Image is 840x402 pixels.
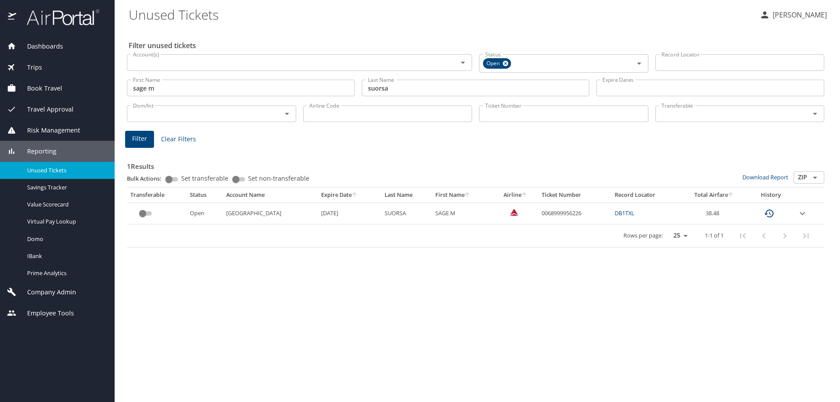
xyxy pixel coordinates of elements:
[223,203,318,224] td: [GEOGRAPHIC_DATA]
[223,188,318,203] th: Account Name
[27,252,104,260] span: IBank
[538,188,611,203] th: Ticket Number
[16,63,42,72] span: Trips
[127,156,824,171] h3: 1 Results
[8,9,17,26] img: icon-airportal.png
[809,171,821,184] button: Open
[748,188,794,203] th: History
[248,175,309,182] span: Set non-transferable
[27,217,104,226] span: Virtual Pay Lookup
[181,175,228,182] span: Set transferable
[465,192,471,198] button: sort
[16,42,63,51] span: Dashboards
[493,188,539,203] th: Airline
[483,58,511,69] div: Open
[742,173,788,181] a: Download Report
[538,203,611,224] td: 0068999956226
[756,7,830,23] button: [PERSON_NAME]
[281,108,293,120] button: Open
[27,269,104,277] span: Prime Analytics
[510,208,518,217] img: Delta Airlines
[633,57,645,70] button: Open
[381,188,432,203] th: Last Name
[457,56,469,69] button: Open
[611,188,680,203] th: Record Locator
[728,192,734,198] button: sort
[186,188,223,203] th: Status
[770,10,827,20] p: [PERSON_NAME]
[432,203,493,224] td: SAGE M
[432,188,493,203] th: First Name
[16,147,56,156] span: Reporting
[615,209,634,217] a: DB1TXL
[318,188,381,203] th: Expire Date
[483,59,505,68] span: Open
[705,233,724,238] p: 1-1 of 1
[130,191,183,199] div: Transferable
[17,9,99,26] img: airportal-logo.png
[27,183,104,192] span: Savings Tracker
[623,233,663,238] p: Rows per page:
[132,133,147,144] span: Filter
[666,229,691,242] select: rows per page
[16,105,73,114] span: Travel Approval
[27,235,104,243] span: Domo
[680,203,748,224] td: 38.48
[16,84,62,93] span: Book Travel
[16,308,74,318] span: Employee Tools
[352,192,358,198] button: sort
[27,166,104,175] span: Unused Tickets
[157,131,199,147] button: Clear Filters
[16,126,80,135] span: Risk Management
[127,175,168,182] p: Bulk Actions:
[797,208,808,219] button: expand row
[161,134,196,145] span: Clear Filters
[318,203,381,224] td: [DATE]
[16,287,76,297] span: Company Admin
[127,188,824,248] table: custom pagination table
[521,192,528,198] button: sort
[381,203,432,224] td: SUORSA
[680,188,748,203] th: Total Airfare
[27,200,104,209] span: Value Scorecard
[129,38,826,52] h2: Filter unused tickets
[125,131,154,148] button: Filter
[186,203,223,224] td: Open
[129,1,752,28] h1: Unused Tickets
[809,108,821,120] button: Open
